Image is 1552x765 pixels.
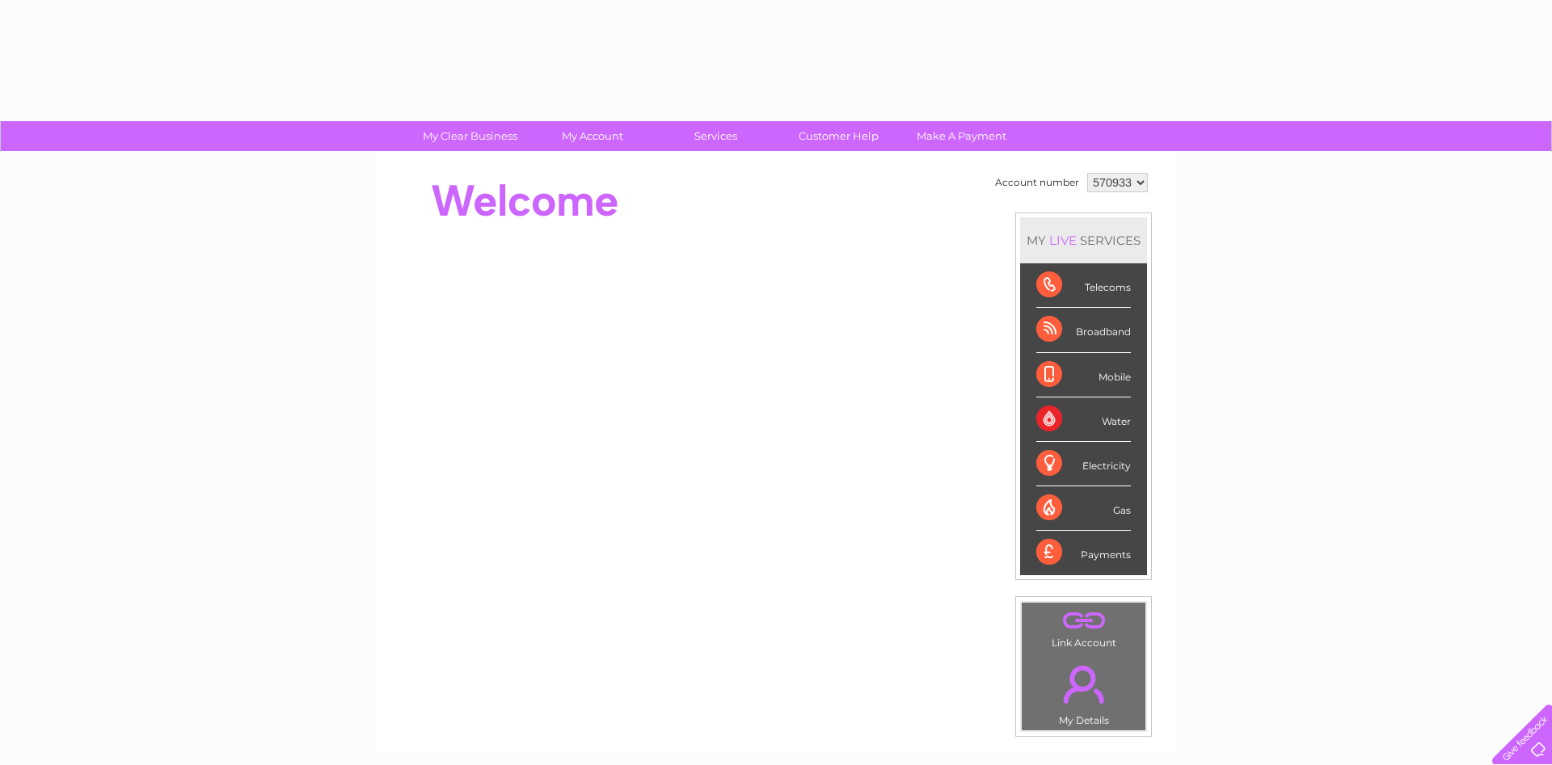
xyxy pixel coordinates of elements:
[991,169,1083,196] td: Account number
[895,121,1028,151] a: Make A Payment
[1021,652,1146,731] td: My Details
[1036,263,1131,308] div: Telecoms
[1036,442,1131,486] div: Electricity
[1026,656,1141,712] a: .
[1021,602,1146,653] td: Link Account
[772,121,905,151] a: Customer Help
[1020,217,1147,263] div: MY SERVICES
[1026,607,1141,635] a: .
[1036,308,1131,352] div: Broadband
[1036,397,1131,442] div: Water
[403,121,537,151] a: My Clear Business
[1036,353,1131,397] div: Mobile
[526,121,660,151] a: My Account
[1046,233,1080,248] div: LIVE
[1036,486,1131,531] div: Gas
[1036,531,1131,574] div: Payments
[649,121,782,151] a: Services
